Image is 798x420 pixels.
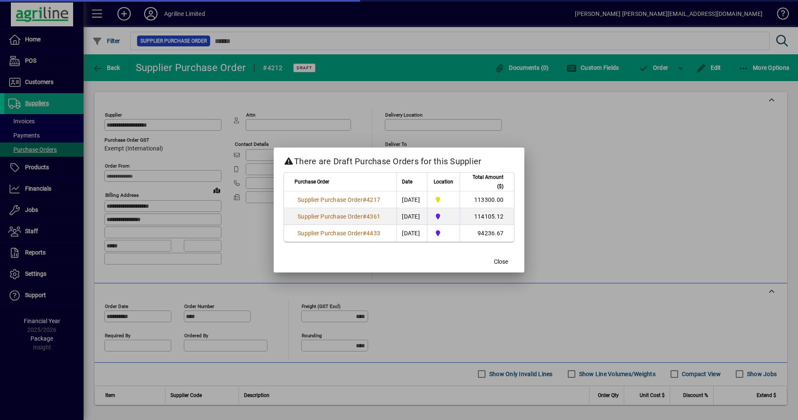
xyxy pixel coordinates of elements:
span: Dargaville [432,195,455,204]
span: # [363,213,366,220]
button: Close [488,254,514,269]
span: Close [494,257,508,266]
span: # [363,230,366,237]
a: Supplier Purchase Order#4433 [295,229,383,238]
span: Supplier Purchase Order [297,230,363,237]
td: [DATE] [396,225,427,242]
span: Gore [432,212,455,221]
a: Supplier Purchase Order#4361 [295,212,383,221]
span: Gore [432,229,455,238]
td: [DATE] [396,208,427,225]
span: 4361 [366,213,380,220]
span: Supplier Purchase Order [297,213,363,220]
span: Total Amount ($) [465,173,503,191]
span: Location [434,177,453,186]
span: Supplier Purchase Order [297,196,363,203]
td: 94236.67 [460,225,514,242]
span: Purchase Order [295,177,329,186]
span: 4433 [366,230,380,237]
span: Date [402,177,412,186]
td: [DATE] [396,191,427,208]
td: 114105.12 [460,208,514,225]
td: 113300.00 [460,191,514,208]
h2: There are Draft Purchase Orders for this Supplier [274,148,524,172]
a: Supplier Purchase Order#4217 [295,195,383,204]
span: 4217 [366,196,380,203]
span: # [363,196,366,203]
